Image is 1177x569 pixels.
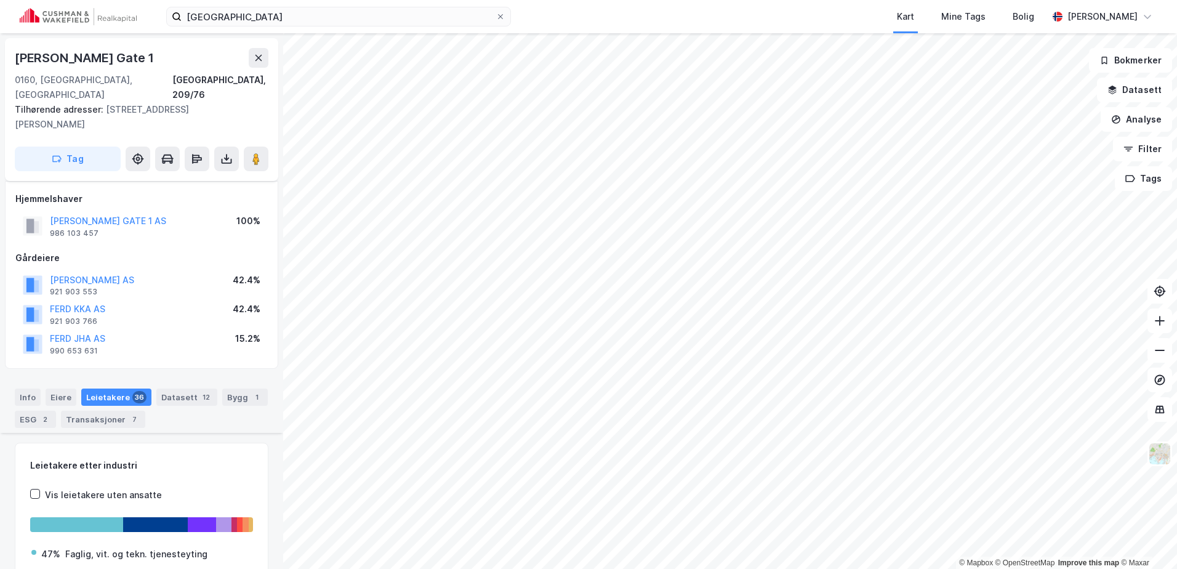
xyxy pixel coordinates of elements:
[236,214,260,228] div: 100%
[65,547,207,562] div: Faglig, vit. og tekn. tjenesteyting
[46,389,76,406] div: Eiere
[233,273,260,288] div: 42.4%
[200,391,212,403] div: 12
[15,192,268,206] div: Hjemmelshaver
[1058,559,1119,567] a: Improve this map
[959,559,993,567] a: Mapbox
[235,331,260,346] div: 15.2%
[941,9,986,24] div: Mine Tags
[50,317,97,326] div: 921 903 766
[1115,166,1172,191] button: Tags
[1089,48,1172,73] button: Bokmerker
[1097,78,1172,102] button: Datasett
[128,413,140,426] div: 7
[39,413,51,426] div: 2
[15,48,156,68] div: [PERSON_NAME] Gate 1
[1013,9,1034,24] div: Bolig
[45,488,162,502] div: Vis leietakere uten ansatte
[1115,510,1177,569] div: Kontrollprogram for chat
[132,391,147,403] div: 36
[50,228,98,238] div: 986 103 457
[15,389,41,406] div: Info
[15,147,121,171] button: Tag
[233,302,260,317] div: 42.4%
[1113,137,1172,161] button: Filter
[15,102,259,132] div: [STREET_ADDRESS][PERSON_NAME]
[222,389,268,406] div: Bygg
[182,7,496,26] input: Søk på adresse, matrikkel, gårdeiere, leietakere eller personer
[20,8,137,25] img: cushman-wakefield-realkapital-logo.202ea83816669bd177139c58696a8fa1.svg
[30,458,253,473] div: Leietakere etter industri
[1115,510,1177,569] iframe: Chat Widget
[81,389,151,406] div: Leietakere
[1101,107,1172,132] button: Analyse
[15,251,268,265] div: Gårdeiere
[1148,442,1171,466] img: Z
[15,73,172,102] div: 0160, [GEOGRAPHIC_DATA], [GEOGRAPHIC_DATA]
[50,287,97,297] div: 921 903 553
[41,547,60,562] div: 47%
[156,389,217,406] div: Datasett
[15,411,56,428] div: ESG
[50,346,98,356] div: 990 653 631
[15,104,106,115] span: Tilhørende adresser:
[897,9,914,24] div: Kart
[61,411,145,428] div: Transaksjoner
[1067,9,1138,24] div: [PERSON_NAME]
[251,391,263,403] div: 1
[172,73,268,102] div: [GEOGRAPHIC_DATA], 209/76
[995,559,1055,567] a: OpenStreetMap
